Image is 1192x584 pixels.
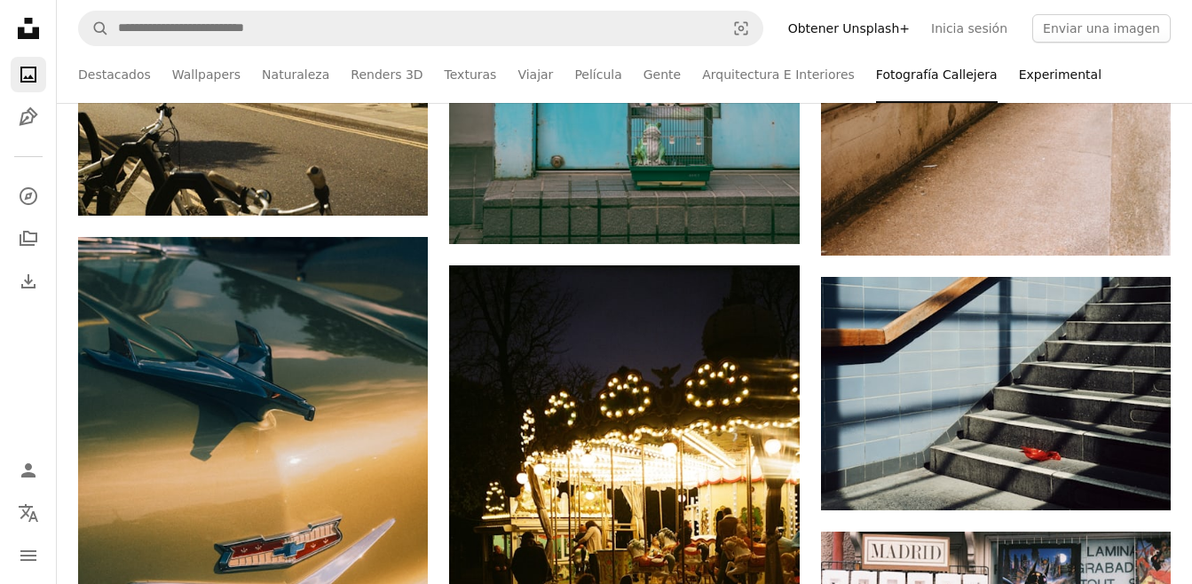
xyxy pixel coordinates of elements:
[78,11,763,46] form: Encuentra imágenes en todo el sitio
[172,46,241,103] a: Wallpapers
[79,12,109,45] button: Buscar en Unsplash
[643,46,681,103] a: Gente
[821,385,1171,401] a: Un solo objeto rojo descansa sobre una escalera iluminada por el sol.
[78,46,151,103] a: Destacados
[11,11,46,50] a: Inicio — Unsplash
[1032,14,1171,43] button: Enviar una imagen
[449,521,799,537] a: Un tiovivo se ilumina por la noche
[11,178,46,214] a: Explorar
[11,221,46,256] a: Colecciones
[78,491,428,507] a: Primer plano de un capó de coche antiguo con detalles cromados.
[11,495,46,531] button: Idioma
[11,453,46,488] a: Iniciar sesión / Registrarse
[821,277,1171,510] img: Un solo objeto rojo descansa sobre una escalera iluminada por el sol.
[920,14,1018,43] a: Inicia sesión
[11,99,46,135] a: Ilustraciones
[778,14,920,43] a: Obtener Unsplash+
[351,46,422,103] a: Renders 3D
[574,46,621,103] a: Película
[262,46,329,103] a: Naturaleza
[702,46,855,103] a: Arquitectura E Interiores
[11,264,46,299] a: Historial de descargas
[720,12,762,45] button: Búsqueda visual
[517,46,553,103] a: Viajar
[11,57,46,92] a: Fotos
[1019,46,1101,103] a: Experimental
[11,538,46,573] button: Menú
[445,46,497,103] a: Texturas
